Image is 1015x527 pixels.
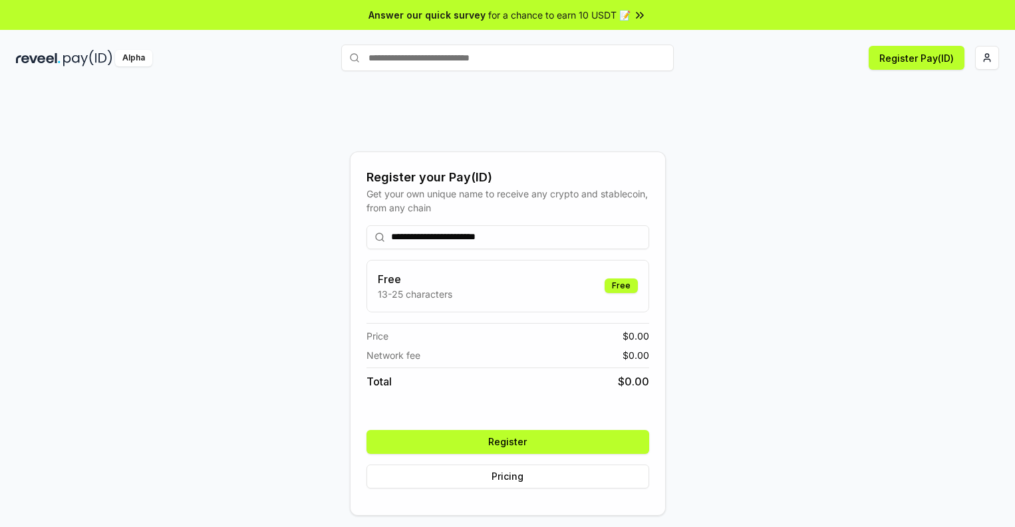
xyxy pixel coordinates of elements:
[366,430,649,454] button: Register
[605,278,638,293] div: Free
[623,329,649,343] span: $ 0.00
[366,329,388,343] span: Price
[378,271,452,287] h3: Free
[618,373,649,389] span: $ 0.00
[366,348,420,362] span: Network fee
[366,373,392,389] span: Total
[488,8,631,22] span: for a chance to earn 10 USDT 📝
[366,168,649,187] div: Register your Pay(ID)
[623,348,649,362] span: $ 0.00
[378,287,452,301] p: 13-25 characters
[115,50,152,66] div: Alpha
[368,8,486,22] span: Answer our quick survey
[366,465,649,488] button: Pricing
[16,50,61,66] img: reveel_dark
[366,187,649,215] div: Get your own unique name to receive any crypto and stablecoin, from any chain
[869,46,964,70] button: Register Pay(ID)
[63,50,112,66] img: pay_id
